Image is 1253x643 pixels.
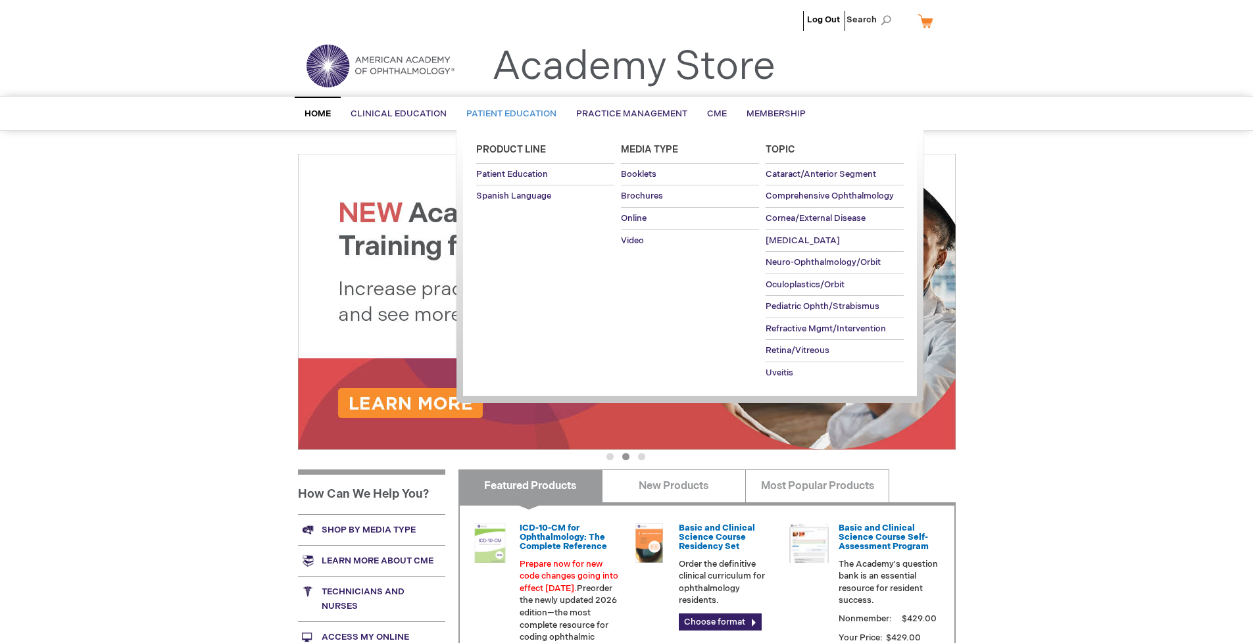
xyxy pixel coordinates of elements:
[638,453,645,460] button: 3 of 3
[298,545,445,576] a: Learn more about CME
[807,14,840,25] a: Log Out
[789,523,829,563] img: bcscself_20.jpg
[476,191,551,201] span: Spanish Language
[745,469,889,502] a: Most Popular Products
[747,108,806,119] span: Membership
[766,323,886,334] span: Refractive Mgmt/Intervention
[621,144,678,155] span: Media Type
[766,169,876,179] span: Cataract/Anterior Segment
[900,613,939,624] span: $429.00
[679,558,779,607] p: Order the definitive clinical curriculum for ophthalmology residents.
[766,368,793,378] span: Uveitis
[492,43,775,91] a: Academy Store
[602,469,746,502] a: New Products
[298,514,445,545] a: Shop by media type
[621,191,663,201] span: Brochures
[766,279,845,290] span: Oculoplastics/Orbit
[576,108,687,119] span: Practice Management
[351,108,447,119] span: Clinical Education
[629,523,669,563] img: 02850963u_47.png
[520,559,618,594] font: Prepare now for new code changes going into effect [DATE].
[839,523,929,552] a: Basic and Clinical Science Course Self-Assessment Program
[476,169,548,179] span: Patient Education
[839,632,883,643] strong: Your Price:
[606,453,614,460] button: 1 of 3
[305,108,331,119] span: Home
[766,257,881,268] span: Neuro-Ophthalmology/Orbit
[766,301,879,312] span: Pediatric Ophth/Strabismus
[766,191,894,201] span: Comprehensive Ophthalmology
[766,144,795,155] span: Topic
[766,235,840,246] span: [MEDICAL_DATA]
[839,558,939,607] p: The Academy's question bank is an essential resource for resident success.
[466,108,556,119] span: Patient Education
[298,576,445,621] a: Technicians and nurses
[679,613,762,631] a: Choose format
[520,523,607,552] a: ICD-10-CM for Ophthalmology: The Complete Reference
[298,469,445,514] h1: How Can We Help You?
[847,7,897,33] span: Search
[476,144,546,155] span: Product Line
[458,469,602,502] a: Featured Products
[707,108,727,119] span: CME
[766,345,829,356] span: Retina/Vitreous
[679,523,755,552] a: Basic and Clinical Science Course Residency Set
[885,632,923,643] span: $429.00
[766,213,866,224] span: Cornea/External Disease
[621,235,644,246] span: Video
[622,453,629,460] button: 2 of 3
[839,611,892,627] strong: Nonmember:
[621,169,656,179] span: Booklets
[470,523,510,563] img: 0120008u_42.png
[621,213,647,224] span: Online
